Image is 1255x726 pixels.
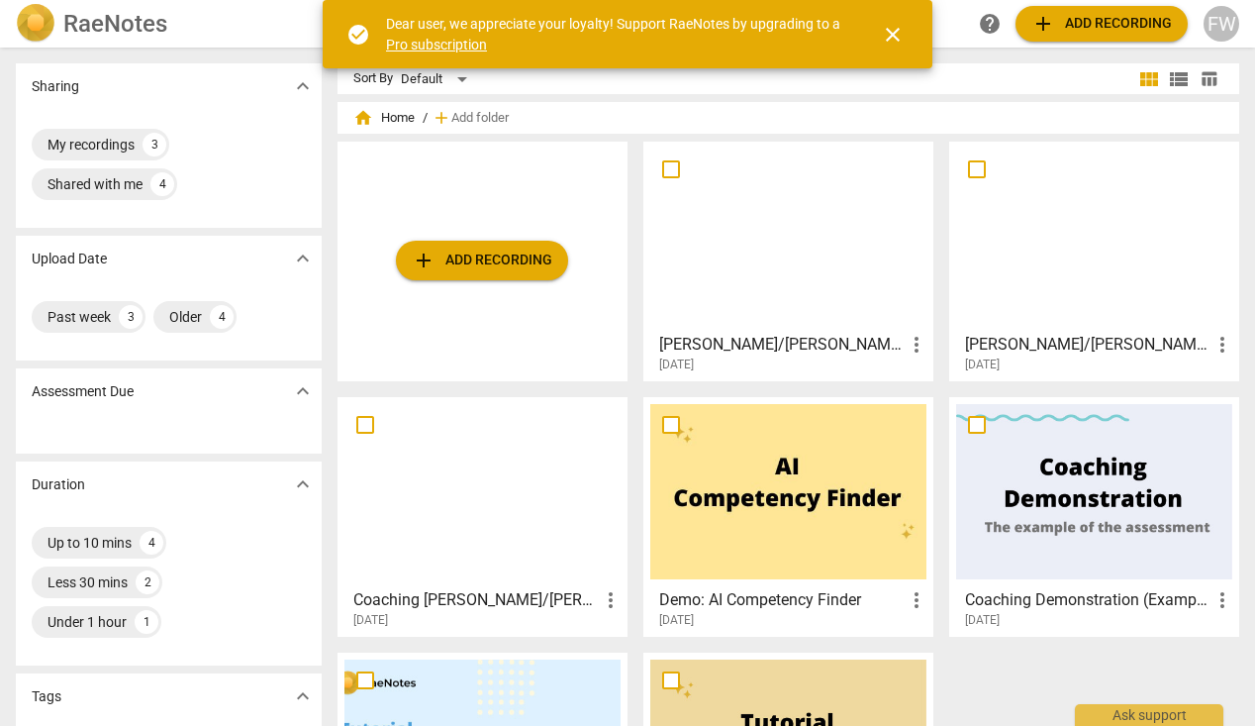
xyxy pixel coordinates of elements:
button: Tile view [1134,64,1164,94]
span: more_vert [1210,333,1234,357]
h3: Andrea/Fiona coaching [965,333,1210,357]
a: Coaching Demonstration (Example)[DATE] [956,404,1232,628]
button: Show more [288,376,318,406]
span: help [978,12,1002,36]
div: 1 [135,610,158,634]
span: [DATE] [659,357,694,373]
h3: Coaching Sheila/Fiona for ICF [353,588,599,612]
div: 4 [140,531,163,555]
span: / [423,111,428,126]
p: Upload Date [32,249,107,269]
span: table_chart [1200,69,1218,88]
span: Home [353,108,415,128]
div: 3 [119,305,143,329]
h3: Coaching Demonstration (Example) [965,588,1210,612]
a: Coaching [PERSON_NAME]/[PERSON_NAME] for ICF[DATE] [344,404,621,628]
div: Dear user, we appreciate your loyalty! Support RaeNotes by upgrading to a [386,14,845,54]
span: more_vert [1210,588,1234,612]
button: Table view [1194,64,1223,94]
p: Tags [32,686,61,707]
span: view_module [1137,67,1161,91]
button: Show more [288,71,318,101]
h2: RaeNotes [63,10,167,38]
div: Sort By [353,71,393,86]
button: Show more [288,244,318,273]
span: more_vert [599,588,623,612]
div: 4 [210,305,234,329]
div: Past week [48,307,111,327]
span: expand_more [291,684,315,708]
span: [DATE] [965,357,1000,373]
p: Assessment Due [32,381,134,402]
span: more_vert [905,333,928,357]
a: Demo: AI Competency Finder[DATE] [650,404,926,628]
button: Show more [288,469,318,499]
span: view_list [1167,67,1191,91]
img: Logo [16,4,55,44]
span: expand_more [291,379,315,403]
span: check_circle [346,23,370,47]
button: Upload [1015,6,1188,42]
span: Add recording [1031,12,1172,36]
span: expand_more [291,74,315,98]
span: more_vert [905,588,928,612]
div: 4 [150,172,174,196]
div: Default [401,63,474,95]
span: Add recording [412,249,552,272]
button: FW [1204,6,1239,42]
a: [PERSON_NAME]/[PERSON_NAME] coaching[DATE] [956,149,1232,372]
span: Add folder [451,111,509,126]
span: [DATE] [965,612,1000,629]
span: add [412,249,435,272]
div: Older [169,307,202,327]
div: My recordings [48,135,135,155]
span: add [432,108,451,128]
a: Help [972,6,1008,42]
button: Close [869,11,917,58]
div: Ask support [1075,704,1223,726]
div: Up to 10 mins [48,533,132,553]
span: expand_more [291,247,315,270]
span: expand_more [291,472,315,496]
div: 2 [136,570,159,594]
a: LogoRaeNotes [16,4,318,44]
p: Sharing [32,76,79,97]
p: Duration [32,474,85,495]
span: close [881,23,905,47]
span: home [353,108,373,128]
a: [PERSON_NAME]/[PERSON_NAME] coaching[DATE] [650,149,926,372]
div: Shared with me [48,174,143,194]
span: add [1031,12,1055,36]
a: Pro subscription [386,37,487,52]
button: Upload [396,241,568,280]
span: [DATE] [659,612,694,629]
h3: Jerry/Fiona coaching [659,333,905,357]
div: 3 [143,133,166,156]
h3: Demo: AI Competency Finder [659,588,905,612]
div: Less 30 mins [48,572,128,592]
span: [DATE] [353,612,388,629]
button: List view [1164,64,1194,94]
button: Show more [288,681,318,711]
div: Under 1 hour [48,612,127,632]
